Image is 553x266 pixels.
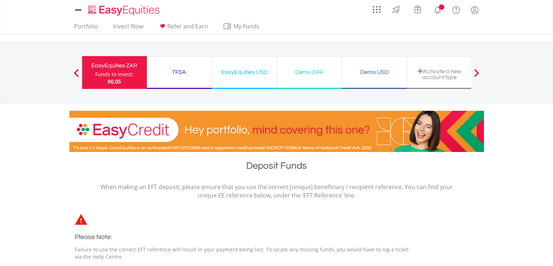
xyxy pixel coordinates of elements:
div: EasyEquities ZAR [87,60,143,71]
img: vouchers-v2.svg [412,4,424,15]
span: Refer and Earn [167,22,208,30]
div: Funds to invest: [95,71,134,78]
span: My Funds [223,21,271,31]
div: Demo USD [346,67,402,77]
a: Invest Now [110,23,146,34]
a: My Profile [465,2,484,18]
img: statements-icon-error-satrix.svg [75,214,87,225]
a: Portfolio [71,23,101,34]
a: FAQ's and Support [447,2,465,16]
img: grid-menu-icon.svg [373,5,381,13]
a: Vouchers [407,2,428,15]
div: EasyEquities USD [216,67,272,77]
h3: Please Note: [75,232,417,242]
span: R0.05 [108,78,121,85]
img: thrive-v2.svg [390,4,402,15]
p: Failure to use the correct EFT reference will result in your payment being lost. To locate any mi... [75,246,417,261]
div: Activate a new account type [412,68,468,80]
h1: Deposit Funds [69,159,484,176]
img: EasyCredit Promotion Banner [69,111,484,152]
a: Refer and Earn [155,23,211,34]
a: AppsGrid [368,2,385,13]
p: When making an EFT deposit, please ensure that you use the correct (unique) beneficiary / recipie... [100,183,453,200]
img: EasyEquities_Logo.png [87,4,163,16]
div: TFSA [151,67,207,77]
div: Demo ZAR [281,67,337,77]
a: Home page [85,2,163,16]
a: Notifications [428,2,447,16]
